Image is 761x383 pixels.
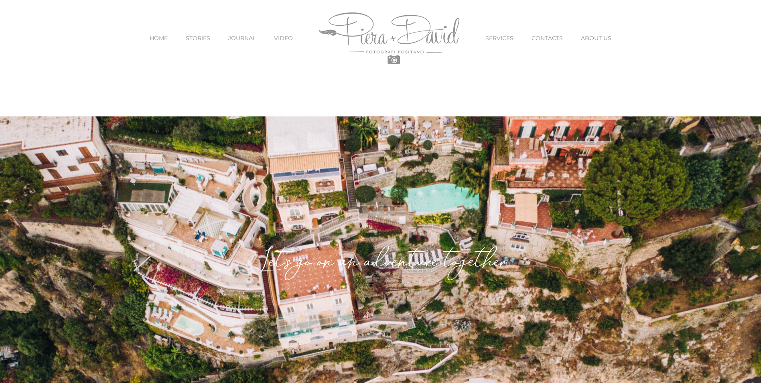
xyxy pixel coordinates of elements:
a: VIDEO [274,21,293,55]
span: CONTACTS [532,35,563,41]
span: ABOUT US [581,35,611,41]
a: SERVICES [485,21,513,55]
span: JOURNAL [228,35,256,41]
img: Piera Plus David Photography Positano Logo [319,12,459,64]
span: STORIES [186,35,210,41]
a: STORIES [186,21,210,55]
a: HOME [150,21,168,55]
em: Let's go on an adventure together [256,251,504,277]
span: SERVICES [485,35,513,41]
span: HOME [150,35,168,41]
a: ABOUT US [581,21,611,55]
a: JOURNAL [228,21,256,55]
a: CONTACTS [532,21,563,55]
span: VIDEO [274,35,293,41]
